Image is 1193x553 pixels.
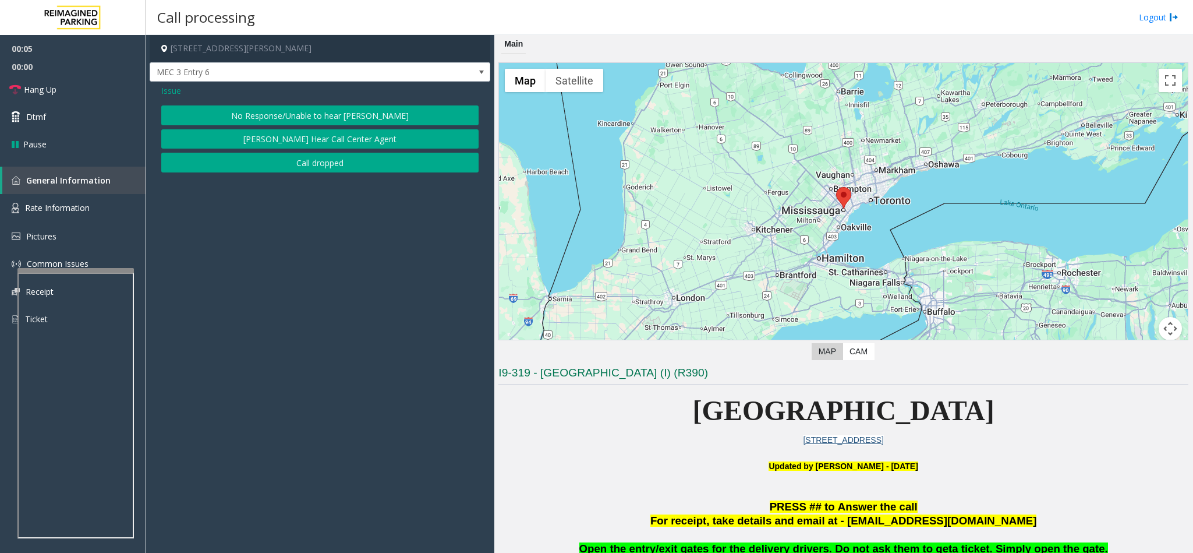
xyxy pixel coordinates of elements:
button: Show satellite imagery [546,69,603,92]
span: Dtmf [26,111,46,123]
img: Google [502,339,540,354]
span: For receipt, take details and email at - [EMAIL_ADDRESS][DOMAIN_NAME] [650,515,1036,527]
img: 'icon' [12,314,19,325]
h4: [STREET_ADDRESS][PERSON_NAME] [150,35,490,62]
span: Hang Up [24,83,56,96]
span: Pause [23,138,47,150]
button: Show street map [505,69,546,92]
div: 1 Robert Speck Parkway, Mississauga, ON [836,187,851,209]
label: CAM [842,343,875,360]
button: Map camera controls [1159,317,1182,340]
span: PRESS ## to Answer the call [770,501,918,513]
div: Main [501,35,526,54]
span: Rate Information [25,202,90,213]
button: Toggle fullscreen view [1159,69,1182,92]
a: Logout [1139,11,1178,23]
img: logout [1169,11,1178,23]
img: 'icon' [12,176,20,185]
span: [GEOGRAPHIC_DATA] [693,395,994,426]
img: 'icon' [12,259,21,269]
b: Updated by [PERSON_NAME] - [DATE] [769,462,918,471]
img: 'icon' [12,203,19,213]
label: Map [812,343,843,360]
span: MEC 3 Entry 6 [150,63,422,82]
button: [PERSON_NAME] Hear Call Center Agent [161,129,479,149]
a: General Information [2,167,146,194]
span: Pictures [26,231,56,242]
button: Call dropped [161,153,479,172]
span: Issue [161,84,181,97]
h3: Call processing [151,3,261,31]
img: 'icon' [12,288,20,295]
span: General Information [26,175,111,186]
a: [STREET_ADDRESS] [803,435,883,445]
img: 'icon' [12,233,20,240]
button: No Response/Unable to hear [PERSON_NAME] [161,105,479,125]
span: Common Issues [27,258,88,269]
a: Open this area in Google Maps (opens a new window) [502,339,540,354]
h3: I9-319 - [GEOGRAPHIC_DATA] (I) (R390) [498,365,1188,385]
